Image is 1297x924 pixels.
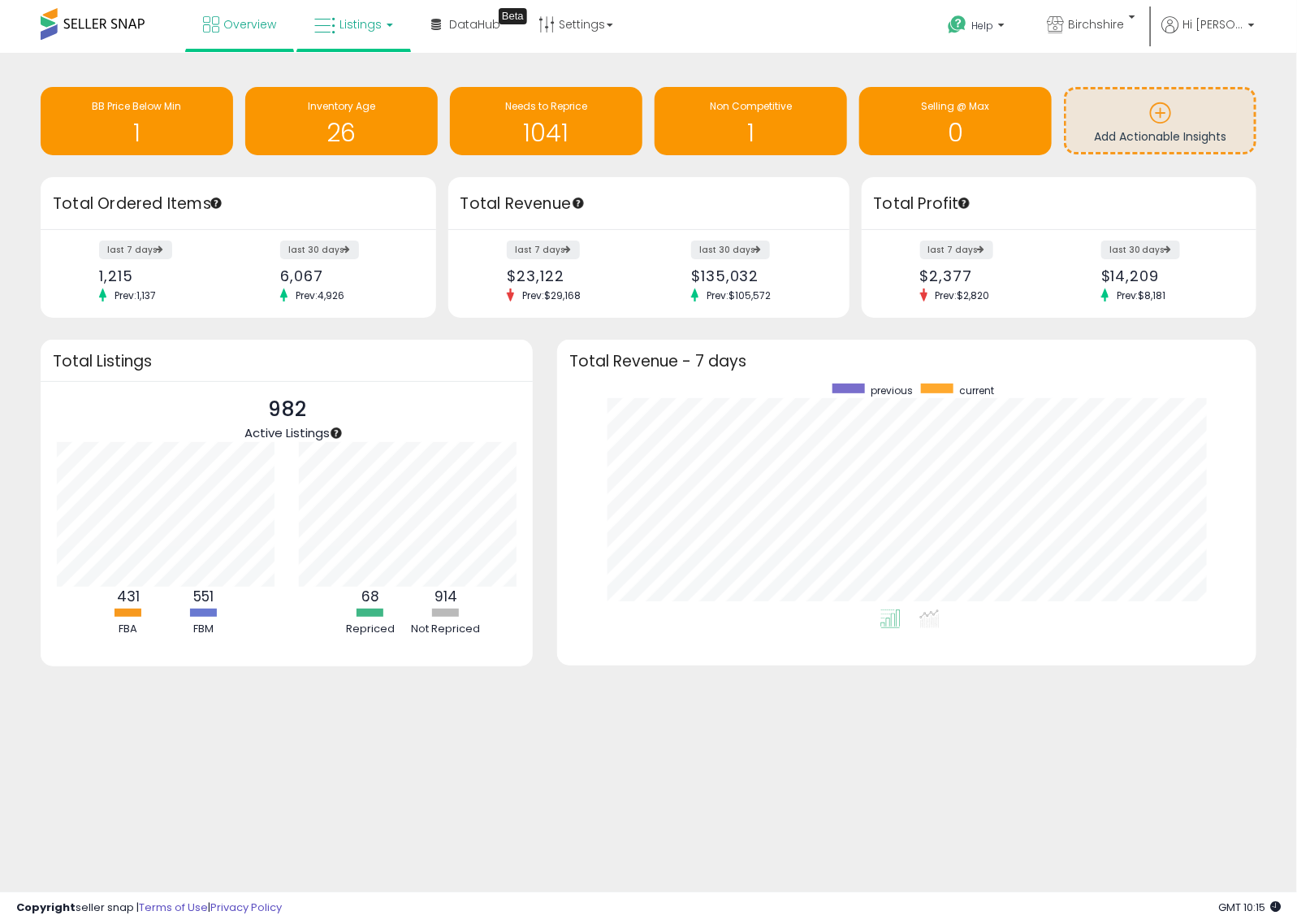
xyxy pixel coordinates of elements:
[957,196,971,210] div: Tooltip anchor
[49,119,225,146] h1: 1
[460,193,837,215] h3: Total Revenue
[449,16,500,33] span: DataHub
[361,587,379,606] b: 68
[569,355,1244,367] h3: Total Revenue - 7 days
[339,16,382,33] span: Listings
[280,267,407,284] div: 6,067
[859,87,1052,155] a: Selling @ Max 0
[409,622,482,637] div: Not Repriced
[1101,241,1180,259] label: last 30 days
[99,267,226,284] div: 1,215
[106,288,164,302] span: Prev: 1,137
[53,193,424,215] h3: Total Ordered Items
[117,587,140,606] b: 431
[927,288,998,302] span: Prev: $2,820
[947,15,967,35] i: Get Help
[92,622,165,637] div: FBA
[1161,16,1255,53] a: Hi [PERSON_NAME]
[41,87,233,155] a: BB Price Below Min 1
[334,622,407,637] div: Repriced
[871,384,913,397] span: previous
[971,19,993,33] span: Help
[193,587,214,606] b: 551
[450,87,642,155] a: Needs to Reprice 1041
[253,119,430,146] h1: 26
[505,99,587,113] span: Needs to Reprice
[663,119,839,146] h1: 1
[244,424,330,441] span: Active Listings
[507,267,636,284] div: $23,122
[691,241,770,259] label: last 30 days
[698,288,779,302] span: Prev: $105,572
[874,193,1245,215] h3: Total Profit
[507,241,580,259] label: last 7 days
[1109,288,1174,302] span: Prev: $8,181
[710,99,792,113] span: Non Competitive
[458,119,634,146] h1: 1041
[691,267,820,284] div: $135,032
[1094,128,1226,145] span: Add Actionable Insights
[329,426,344,440] div: Tooltip anchor
[209,196,223,210] div: Tooltip anchor
[93,99,182,113] span: BB Price Below Min
[1066,89,1254,152] a: Add Actionable Insights
[935,2,1021,53] a: Help
[867,119,1044,146] h1: 0
[499,8,527,24] div: Tooltip anchor
[280,241,359,259] label: last 30 days
[922,99,990,113] span: Selling @ Max
[244,394,330,425] p: 982
[245,87,438,155] a: Inventory Age 26
[308,99,375,113] span: Inventory Age
[434,587,457,606] b: 914
[53,355,521,367] h3: Total Listings
[167,622,240,637] div: FBM
[99,241,172,259] label: last 7 days
[1182,16,1243,33] span: Hi [PERSON_NAME]
[920,241,993,259] label: last 7 days
[1101,267,1228,284] div: $14,209
[959,384,994,397] span: current
[288,288,352,302] span: Prev: 4,926
[571,196,586,210] div: Tooltip anchor
[1068,16,1124,33] span: Birchshire
[223,16,276,33] span: Overview
[655,87,847,155] a: Non Competitive 1
[920,267,1047,284] div: $2,377
[514,288,589,302] span: Prev: $29,168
